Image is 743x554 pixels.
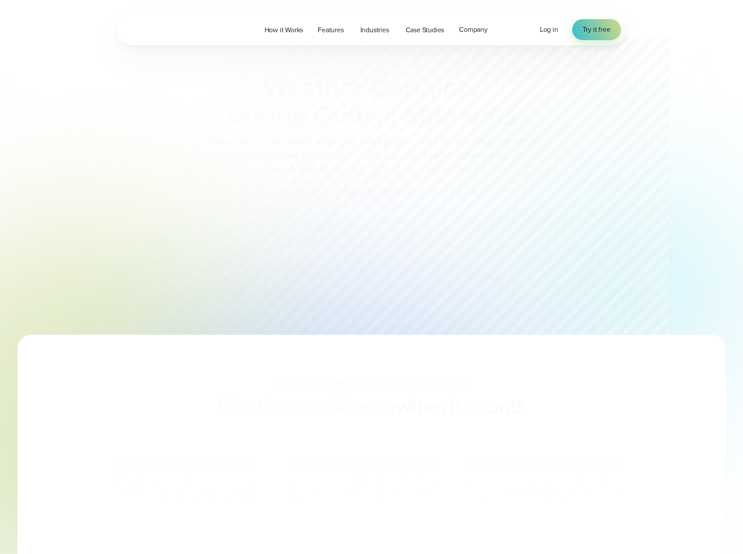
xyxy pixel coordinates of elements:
[398,21,452,39] a: Case Studies
[459,24,488,35] span: Company
[540,24,558,34] span: Log in
[540,24,558,35] a: Log in
[572,19,621,40] a: Try it free
[265,25,303,35] span: How it Works
[360,25,389,35] span: Industries
[406,25,444,35] span: Case Studies
[257,21,311,39] a: How it Works
[318,25,343,35] span: Features
[583,24,611,35] span: Try it free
